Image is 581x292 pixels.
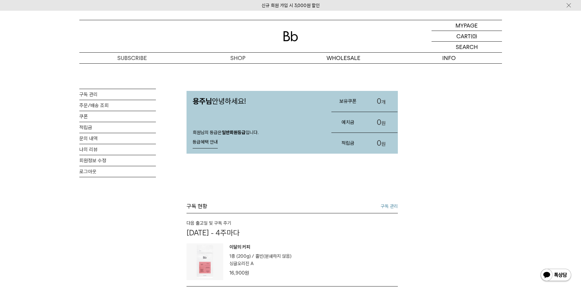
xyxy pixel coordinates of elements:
[291,53,396,63] p: WHOLESALE
[331,93,364,109] h3: 보유쿠폰
[255,253,292,260] p: 홀빈(분쇄하지 않음)
[331,114,364,130] h3: 예치금
[79,100,156,111] a: 주문/배송 조회
[456,42,478,52] p: SEARCH
[364,112,398,133] a: 0원
[79,155,156,166] a: 회원정보 수정
[364,91,398,112] a: 0개
[364,133,398,154] a: 0원
[79,111,156,122] a: 쿠폰
[396,53,502,63] p: INFO
[229,253,254,259] span: 1종 (200g) /
[79,53,185,63] a: SUBSCRIBE
[283,31,298,41] img: 로고
[185,53,291,63] a: SHOP
[187,91,325,112] p: 안녕하세요!
[187,243,223,280] img: 상품이미지
[193,136,218,148] a: 등급혜택 안내
[471,31,477,41] p: (0)
[381,203,398,210] a: 구독 관리
[377,139,381,148] span: 0
[187,124,325,154] div: 회원님의 등급은 입니다.
[432,20,502,31] a: MYPAGE
[187,203,207,210] h3: 구독 현황
[79,89,156,100] a: 구독 관리
[193,97,212,106] strong: 용주님
[456,31,471,41] p: CART
[229,260,254,267] p: 싱글오리진 A
[331,135,364,151] h3: 적립금
[187,243,398,280] a: 상품이미지 이달의 커피 1종 (200g) / 홀빈(분쇄하지 않음) 싱글오리진 A 16,900원
[222,130,246,135] strong: 일반회원등급
[187,219,398,227] h6: 다음 출고일 및 구독 주기
[79,144,156,155] a: 나의 리뷰
[79,133,156,144] a: 문의 내역
[377,118,381,127] span: 0
[229,243,292,253] p: 이달의 커피
[245,270,249,276] span: 원
[432,31,502,42] a: CART (0)
[229,269,292,277] div: 16,900
[377,97,381,106] span: 0
[79,166,156,177] a: 로그아웃
[79,122,156,133] a: 적립금
[187,228,398,237] p: [DATE] - 4주마다
[540,268,572,283] img: 카카오톡 채널 1:1 채팅 버튼
[262,3,320,8] a: 신규 회원 가입 시 3,000원 할인
[187,219,398,237] a: 다음 출고일 및 구독 주기 [DATE] - 4주마다
[455,20,478,31] p: MYPAGE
